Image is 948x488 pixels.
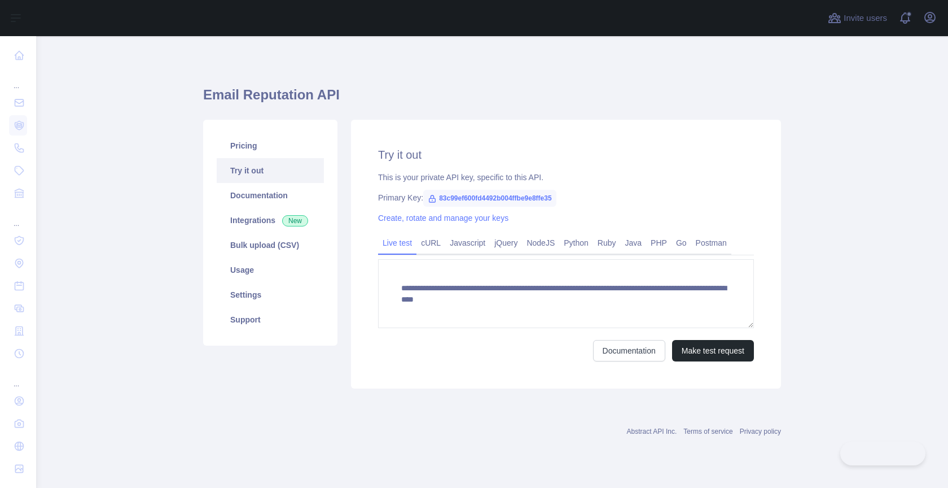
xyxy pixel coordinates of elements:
iframe: Toggle Customer Support [840,442,925,465]
a: Create, rotate and manage your keys [378,213,508,223]
span: 83c99ef600fd4492b004ffbe9e8ffe35 [423,190,556,207]
h2: Try it out [378,147,754,163]
span: New [282,215,308,226]
a: Live test [378,234,416,252]
a: Ruby [593,234,621,252]
div: This is your private API key, specific to this API. [378,172,754,183]
a: Terms of service [683,428,732,435]
a: Settings [217,282,324,307]
a: jQuery [490,234,522,252]
a: Integrations New [217,208,324,233]
div: ... [9,206,27,228]
a: Pricing [217,133,324,158]
a: cURL [416,234,445,252]
a: NodeJS [522,234,559,252]
span: Invite users [844,12,887,25]
a: PHP [646,234,671,252]
a: Java [621,234,647,252]
a: Usage [217,258,324,282]
a: Postman [691,234,731,252]
a: Bulk upload (CSV) [217,233,324,258]
a: Documentation [217,183,324,208]
a: Try it out [217,158,324,183]
a: Privacy policy [740,428,781,435]
div: ... [9,366,27,389]
a: Go [671,234,691,252]
button: Invite users [826,9,889,27]
a: Python [559,234,593,252]
a: Support [217,307,324,332]
h1: Email Reputation API [203,86,781,113]
a: Documentation [593,340,665,361]
a: Javascript [445,234,490,252]
div: ... [9,68,27,90]
a: Abstract API Inc. [627,428,677,435]
button: Make test request [672,340,754,361]
div: Primary Key: [378,192,754,203]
